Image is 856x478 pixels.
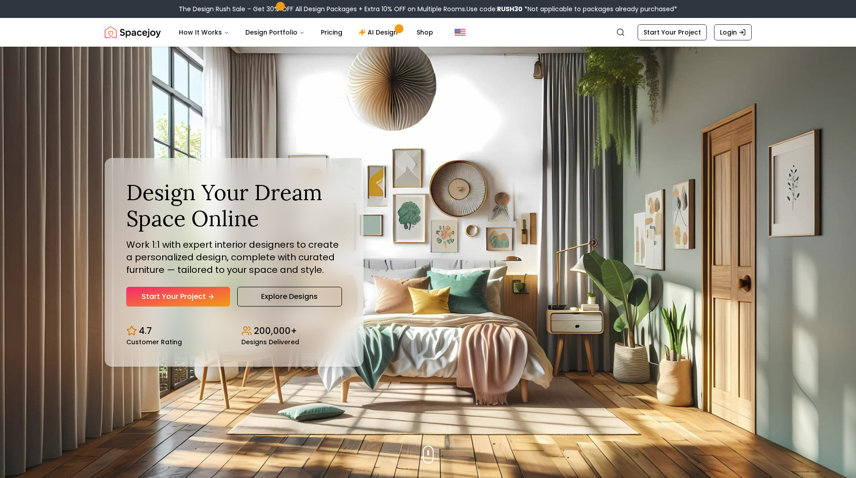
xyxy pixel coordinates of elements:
a: Explore Designs [237,287,342,307]
img: Spacejoy Logo [105,23,161,41]
a: Pricing [314,23,350,41]
div: The Design Rush Sale – Get 30% OFF All Design Packages + Extra 10% OFF on Multiple Rooms. [179,4,677,13]
a: Shop [409,23,440,41]
h1: Design Your Dream Space Online [126,180,342,231]
p: Work 1:1 with expert interior designers to create a personalized design, complete with curated fu... [126,238,342,276]
a: Start Your Project [126,287,230,307]
small: Customer Rating [126,339,182,345]
span: Use code: [466,4,523,13]
button: How It Works [172,23,236,41]
span: *Not applicable to packages already purchased* [523,4,677,13]
nav: Main [172,23,440,41]
a: Login [714,24,752,40]
a: Start Your Project [638,24,707,40]
a: Spacejoy [105,23,161,41]
a: AI Design [351,23,408,41]
p: 4.7 [139,325,152,337]
img: United States [455,27,466,38]
small: Designs Delivered [241,339,299,345]
b: RUSH30 [497,4,523,13]
button: Design Portfolio [238,23,312,41]
nav: Global [105,18,752,47]
div: Design stats [126,317,342,345]
p: 200,000+ [254,325,297,337]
